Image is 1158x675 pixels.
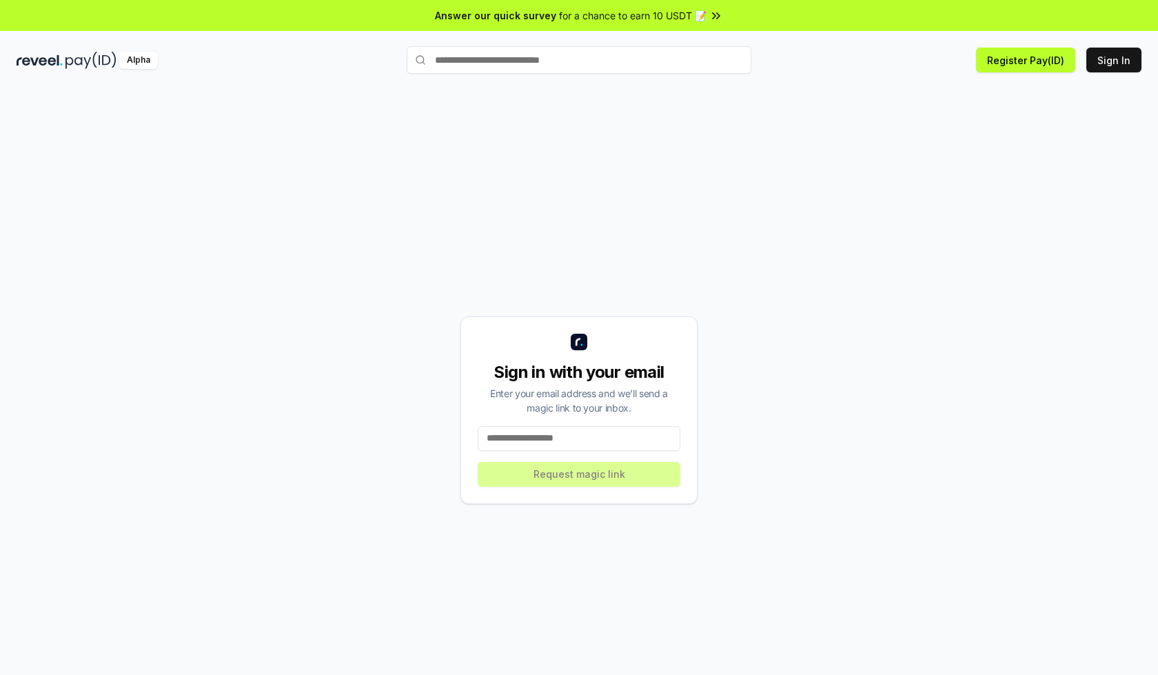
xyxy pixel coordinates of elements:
img: pay_id [65,52,116,69]
span: for a chance to earn 10 USDT 📝 [559,8,707,23]
img: logo_small [571,334,587,350]
div: Sign in with your email [478,361,680,383]
div: Enter your email address and we’ll send a magic link to your inbox. [478,386,680,415]
img: reveel_dark [17,52,63,69]
button: Register Pay(ID) [976,48,1075,72]
span: Answer our quick survey [435,8,556,23]
div: Alpha [119,52,158,69]
button: Sign In [1086,48,1141,72]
